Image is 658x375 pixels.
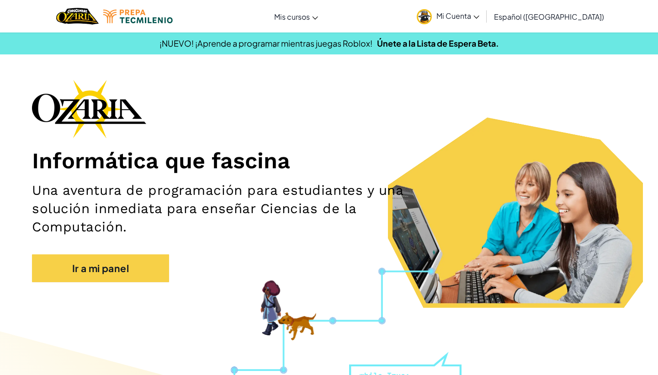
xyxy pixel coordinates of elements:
a: Ozaria by CodeCombat logo [56,7,99,26]
a: Mi Cuenta [412,2,484,31]
img: Home [56,7,99,26]
h2: Una aventura de programación para estudiantes y una solución inmediata para enseñar Ciencias de l... [32,181,430,236]
a: Español ([GEOGRAPHIC_DATA]) [489,4,609,29]
h1: Informática que fascina [32,147,626,174]
span: Español ([GEOGRAPHIC_DATA]) [494,12,604,21]
img: avatar [417,9,432,24]
span: Mi Cuenta [436,11,479,21]
span: ¡NUEVO! ¡Aprende a programar mientras juegas Roblox! [159,38,372,48]
a: Únete a la Lista de Espera Beta. [377,38,499,48]
img: Ozaria branding logo [32,80,146,138]
a: Ir a mi panel [32,254,169,283]
img: Tecmilenio logo [103,10,173,23]
span: Mis cursos [274,12,310,21]
a: Mis cursos [270,4,323,29]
